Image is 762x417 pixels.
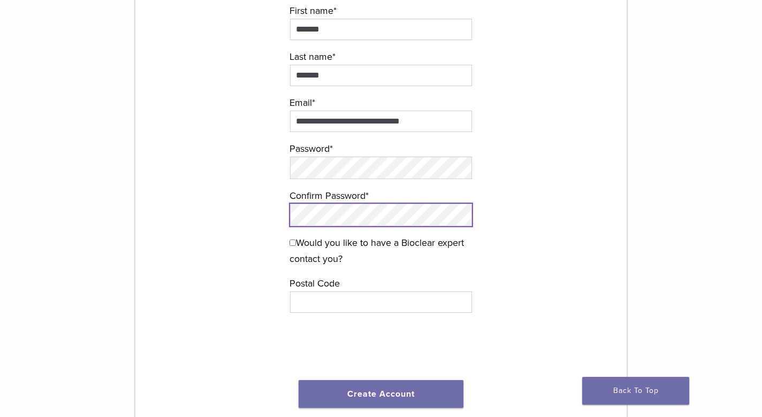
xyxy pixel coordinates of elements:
[300,326,462,367] iframe: reCAPTCHA
[289,240,296,246] input: Would you like to have a Bioclear expert contact you?
[289,3,473,19] label: First name
[299,380,463,408] button: Create Account
[289,235,473,267] label: Would you like to have a Bioclear expert contact you?
[289,275,473,291] label: Postal Code
[289,188,473,204] label: Confirm Password
[289,95,473,111] label: Email
[289,141,473,157] label: Password
[582,377,689,405] a: Back To Top
[289,49,473,65] label: Last name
